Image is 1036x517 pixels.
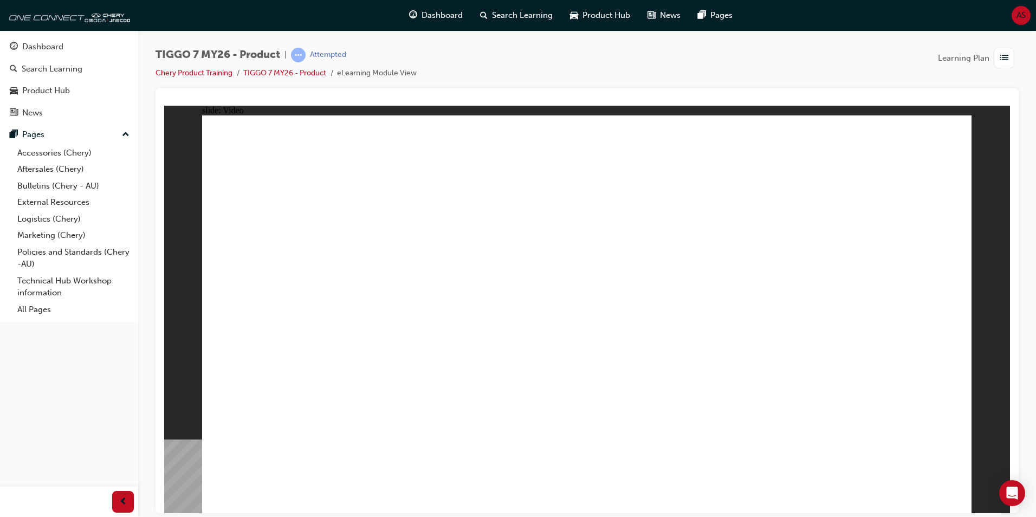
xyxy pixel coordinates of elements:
span: news-icon [647,9,656,22]
div: Search Learning [22,63,82,75]
span: news-icon [10,108,18,118]
span: Pages [710,9,733,22]
a: car-iconProduct Hub [561,4,639,27]
span: News [660,9,681,22]
span: car-icon [570,9,578,22]
div: Pages [22,128,44,141]
a: news-iconNews [639,4,689,27]
button: DashboardSearch LearningProduct HubNews [4,35,134,125]
a: TIGGO 7 MY26 - Product [243,68,326,77]
span: Learning Plan [938,52,989,64]
span: TIGGO 7 MY26 - Product [156,49,280,61]
span: AS [1016,9,1026,22]
span: Dashboard [422,9,463,22]
a: guage-iconDashboard [400,4,471,27]
span: Search Learning [492,9,553,22]
span: pages-icon [698,9,706,22]
li: eLearning Module View [337,67,417,80]
span: up-icon [122,128,129,142]
button: Learning Plan [938,48,1019,68]
button: Pages [4,125,134,145]
a: Search Learning [4,59,134,79]
a: pages-iconPages [689,4,741,27]
div: Product Hub [22,85,70,97]
div: News [22,107,43,119]
span: car-icon [10,86,18,96]
button: AS [1012,6,1031,25]
a: Chery Product Training [156,68,232,77]
a: News [4,103,134,123]
a: Marketing (Chery) [13,227,134,244]
div: Attempted [310,50,346,60]
img: oneconnect [5,4,130,26]
a: Policies and Standards (Chery -AU) [13,244,134,273]
a: Product Hub [4,81,134,101]
span: guage-icon [10,42,18,52]
span: search-icon [480,9,488,22]
span: guage-icon [409,9,417,22]
a: search-iconSearch Learning [471,4,561,27]
span: search-icon [10,64,17,74]
span: prev-icon [119,495,127,509]
a: Accessories (Chery) [13,145,134,161]
a: External Resources [13,194,134,211]
a: Aftersales (Chery) [13,161,134,178]
span: learningRecordVerb_ATTEMPT-icon [291,48,306,62]
a: Technical Hub Workshop information [13,273,134,301]
span: list-icon [1000,51,1008,65]
span: pages-icon [10,130,18,140]
div: Dashboard [22,41,63,53]
a: Logistics (Chery) [13,211,134,228]
a: Dashboard [4,37,134,57]
div: Open Intercom Messenger [999,480,1025,506]
span: Product Hub [582,9,630,22]
span: | [284,49,287,61]
a: Bulletins (Chery - AU) [13,178,134,195]
a: All Pages [13,301,134,318]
